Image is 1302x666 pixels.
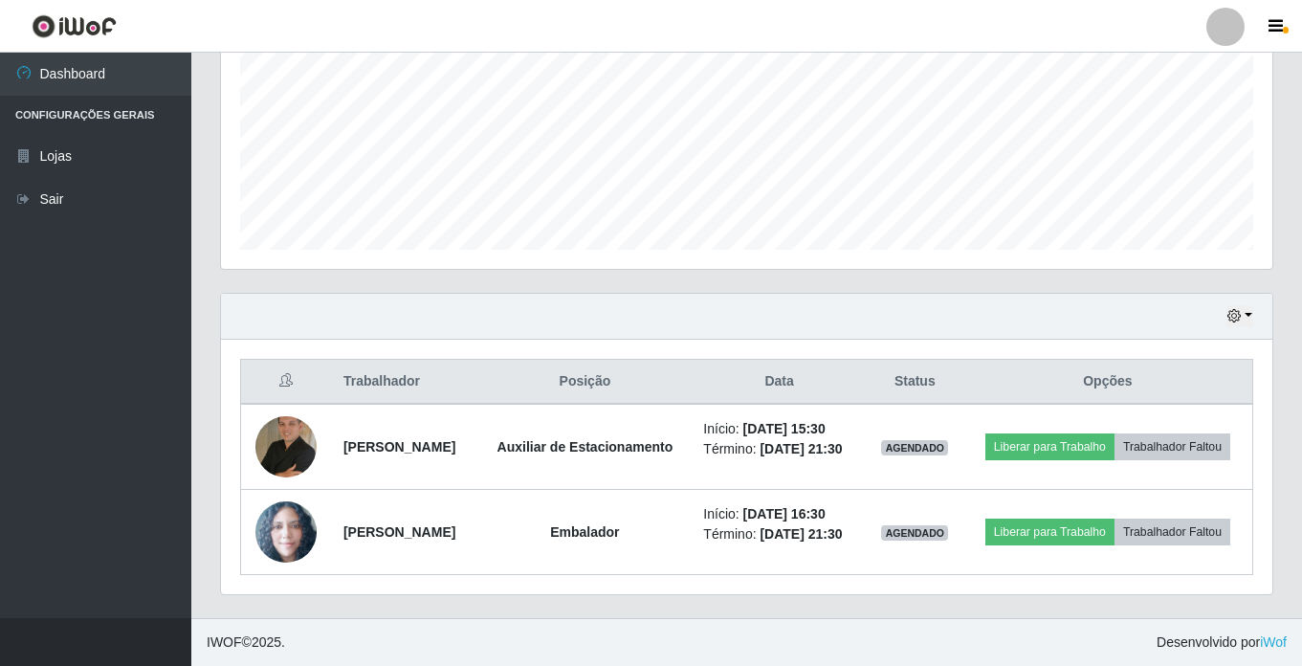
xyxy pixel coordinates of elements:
[881,525,948,541] span: AGENDADO
[255,501,317,564] img: 1750437833456.jpeg
[881,440,948,455] span: AGENDADO
[703,419,854,439] li: Início:
[255,416,317,477] img: 1679057425949.jpeg
[867,360,963,405] th: Status
[760,441,842,456] time: [DATE] 21:30
[703,504,854,524] li: Início:
[1114,433,1230,460] button: Trabalhador Faltou
[477,360,692,405] th: Posição
[743,506,826,522] time: [DATE] 16:30
[1260,634,1287,650] a: iWof
[497,439,673,455] strong: Auxiliar de Estacionamento
[703,524,854,544] li: Término:
[743,421,826,436] time: [DATE] 15:30
[343,524,455,540] strong: [PERSON_NAME]
[985,433,1114,460] button: Liberar para Trabalho
[963,360,1253,405] th: Opções
[760,526,842,542] time: [DATE] 21:30
[692,360,866,405] th: Data
[343,439,455,455] strong: [PERSON_NAME]
[703,439,854,459] li: Término:
[550,524,619,540] strong: Embalador
[1114,519,1230,545] button: Trabalhador Faltou
[207,633,285,653] span: © 2025 .
[1157,633,1287,653] span: Desenvolvido por
[332,360,478,405] th: Trabalhador
[207,634,242,650] span: IWOF
[985,519,1114,545] button: Liberar para Trabalho
[32,14,117,38] img: CoreUI Logo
